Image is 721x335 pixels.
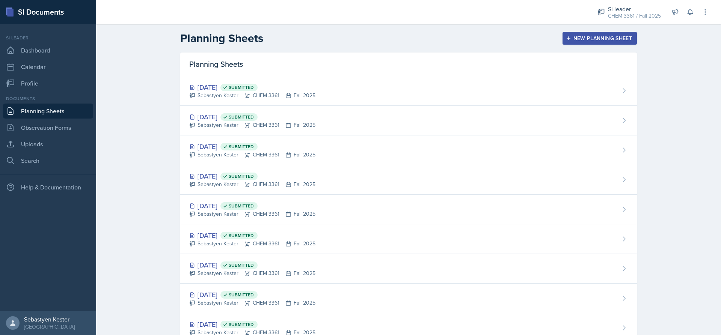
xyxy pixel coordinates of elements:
a: [DATE] Submitted Sebastyen KesterCHEM 3361Fall 2025 [180,224,637,254]
div: Sebastyen Kester CHEM 3361 Fall 2025 [189,121,315,129]
div: Sebastyen Kester CHEM 3361 Fall 2025 [189,180,315,188]
div: [DATE] [189,141,315,152]
div: Sebastyen Kester [24,315,75,323]
span: Submitted [229,84,254,90]
a: Uploads [3,137,93,152]
a: Planning Sheets [3,104,93,119]
a: [DATE] Submitted Sebastyen KesterCHEM 3361Fall 2025 [180,284,637,313]
a: [DATE] Submitted Sebastyen KesterCHEM 3361Fall 2025 [180,254,637,284]
div: Sebastyen Kester CHEM 3361 Fall 2025 [189,151,315,159]
a: Profile [3,76,93,91]
div: New Planning Sheet [567,35,632,41]
button: New Planning Sheet [563,32,637,45]
div: CHEM 3361 / Fall 2025 [608,12,661,20]
div: Documents [3,95,93,102]
a: [DATE] Submitted Sebastyen KesterCHEM 3361Fall 2025 [180,135,637,165]
span: Submitted [229,203,254,209]
div: Si leader [608,5,661,14]
a: [DATE] Submitted Sebastyen KesterCHEM 3361Fall 2025 [180,165,637,195]
div: [DATE] [189,171,315,181]
a: Calendar [3,59,93,74]
div: [DATE] [189,319,315,329]
a: Dashboard [3,43,93,58]
div: [DATE] [189,201,315,211]
span: Submitted [229,114,254,120]
div: [DATE] [189,290,315,300]
span: Submitted [229,321,254,327]
div: Help & Documentation [3,180,93,195]
span: Submitted [229,173,254,179]
h2: Planning Sheets [180,32,263,45]
a: [DATE] Submitted Sebastyen KesterCHEM 3361Fall 2025 [180,106,637,135]
span: Submitted [229,144,254,150]
span: Submitted [229,233,254,239]
a: [DATE] Submitted Sebastyen KesterCHEM 3361Fall 2025 [180,76,637,106]
div: Sebastyen Kester CHEM 3361 Fall 2025 [189,240,315,248]
div: [DATE] [189,82,315,92]
div: [DATE] [189,112,315,122]
span: Submitted [229,262,254,268]
div: [DATE] [189,230,315,240]
a: Search [3,153,93,168]
div: Sebastyen Kester CHEM 3361 Fall 2025 [189,210,315,218]
div: Sebastyen Kester CHEM 3361 Fall 2025 [189,92,315,99]
div: Sebastyen Kester CHEM 3361 Fall 2025 [189,299,315,307]
div: [DATE] [189,260,315,270]
a: Observation Forms [3,120,93,135]
div: Sebastyen Kester CHEM 3361 Fall 2025 [189,269,315,277]
div: [GEOGRAPHIC_DATA] [24,323,75,330]
span: Submitted [229,292,254,298]
div: Si leader [3,35,93,41]
div: Planning Sheets [180,53,637,76]
a: [DATE] Submitted Sebastyen KesterCHEM 3361Fall 2025 [180,195,637,224]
